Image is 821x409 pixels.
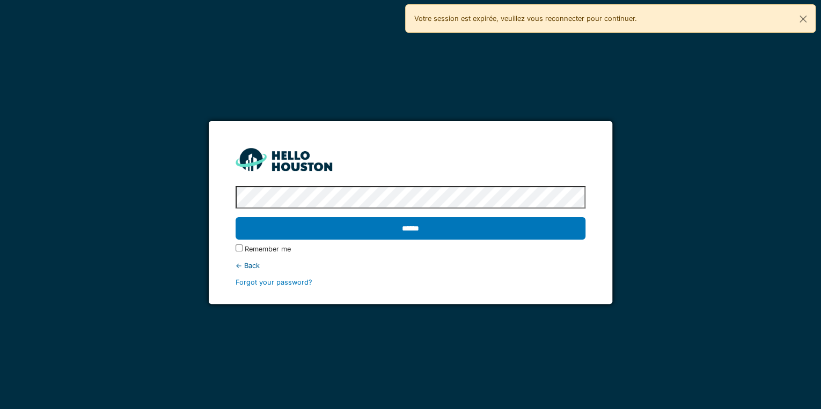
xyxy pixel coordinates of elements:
div: ← Back [236,261,585,271]
img: HH_line-BYnF2_Hg.png [236,148,332,171]
a: Forgot your password? [236,278,312,286]
label: Remember me [245,244,291,254]
button: Close [791,5,815,33]
div: Votre session est expirée, veuillez vous reconnecter pour continuer. [405,4,816,33]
